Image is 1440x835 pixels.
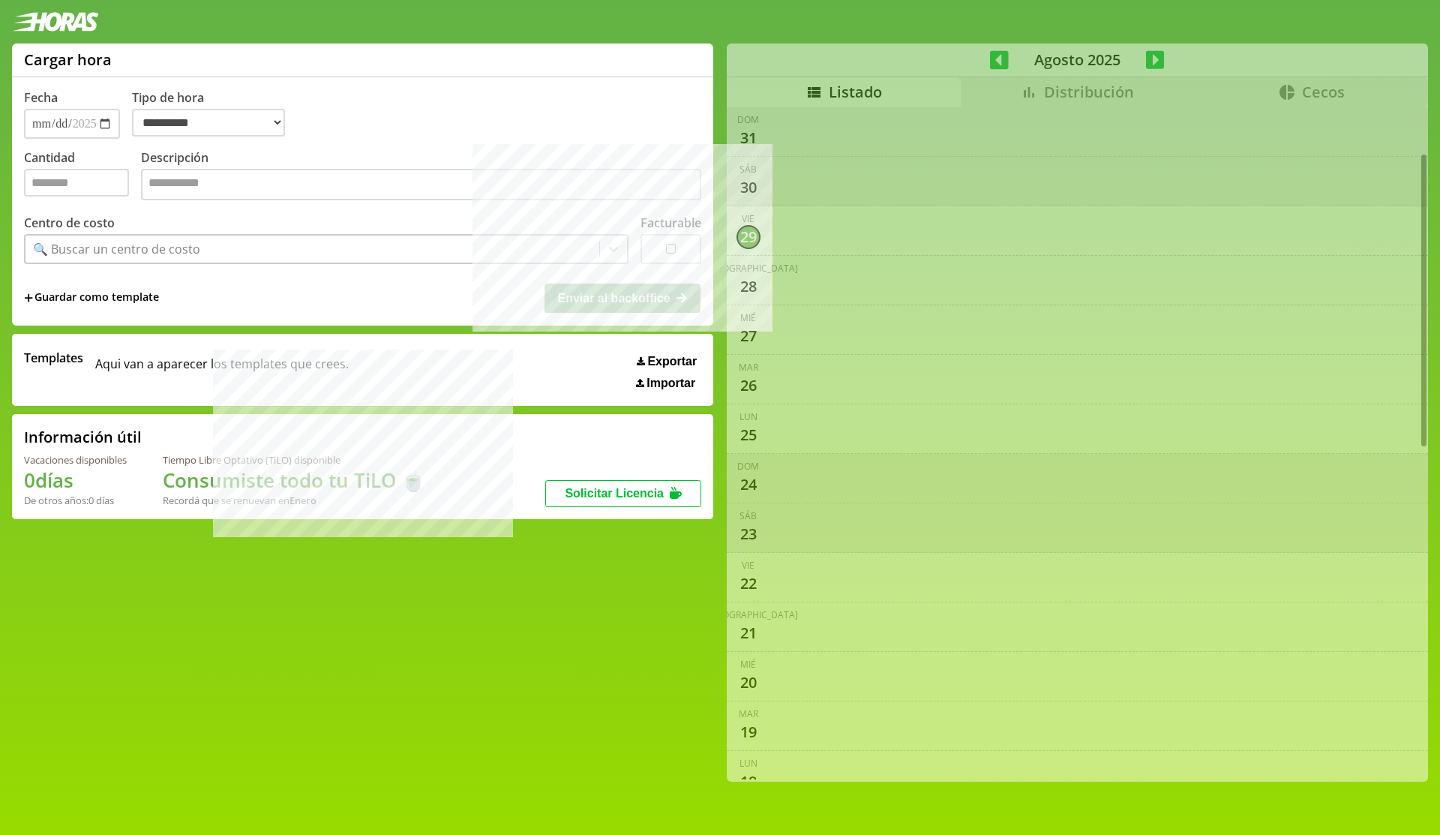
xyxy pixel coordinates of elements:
span: + [24,290,33,306]
h1: Consumiste todo tu TiLO 🍵 [163,467,425,494]
span: Importar [646,377,695,390]
button: Solicitar Licencia [545,480,701,507]
h2: Información útil [24,427,142,447]
textarea: Descripción [141,169,701,200]
b: Enero [289,494,316,507]
div: 🔍 Buscar un centro de costo [33,241,200,257]
span: Aqui van a aparecer los templates que crees. [95,350,349,390]
button: Exportar [632,354,701,369]
span: Templates [24,350,83,366]
input: Cantidad [24,169,129,197]
span: +Guardar como template [24,290,159,306]
span: Exportar [647,355,697,368]
h1: Cargar hora [24,50,112,70]
h1: 0 días [24,467,127,494]
label: Fecha [24,89,58,106]
img: logotipo [12,12,99,32]
div: Vacaciones disponibles [24,453,127,467]
label: Facturable [640,215,701,231]
label: Cantidad [24,149,141,204]
select: Tipo de hora [132,109,285,137]
div: Recordá que se renuevan en [163,494,425,507]
div: Tiempo Libre Optativo (TiLO) disponible [163,453,425,467]
label: Tipo de hora [132,89,297,139]
label: Centro de costo [24,215,115,231]
span: Solicitar Licencia [565,487,664,500]
div: De otros años: 0 días [24,494,127,507]
label: Descripción [141,149,701,204]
